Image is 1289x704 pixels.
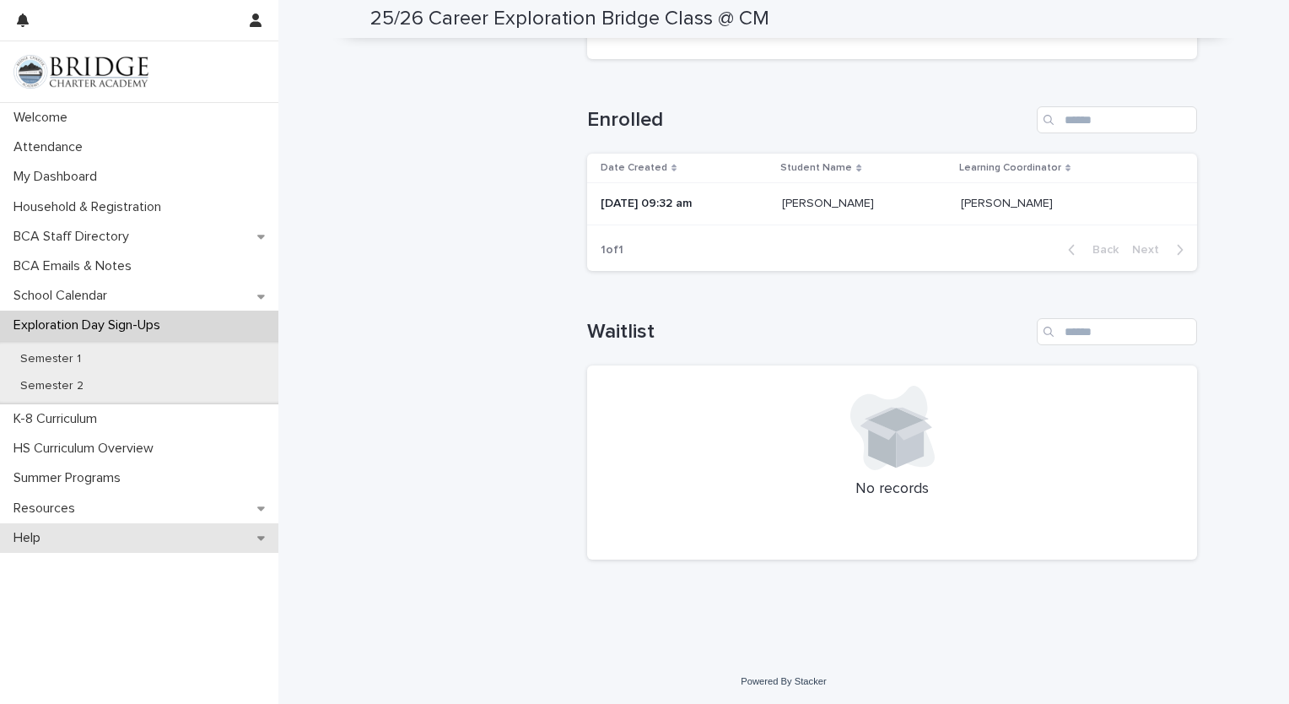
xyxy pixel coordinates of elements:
p: Attendance [7,139,96,155]
img: V1C1m3IdTEidaUdm9Hs0 [13,55,148,89]
input: Search [1037,106,1197,133]
h2: 25/26 Career Exploration Bridge Class @ CM [370,7,769,31]
p: [DATE] 09:32 am [601,197,769,211]
p: HS Curriculum Overview [7,441,167,457]
p: [PERSON_NAME] [961,193,1056,211]
tr: [DATE] 09:32 am[PERSON_NAME][PERSON_NAME] [PERSON_NAME][PERSON_NAME] [587,183,1197,225]
p: BCA Staff Directory [7,229,143,245]
p: Exploration Day Sign-Ups [7,317,174,333]
p: Summer Programs [7,470,134,486]
p: Learning Coordinator [959,159,1061,177]
p: My Dashboard [7,169,111,185]
p: Household & Registration [7,199,175,215]
a: Powered By Stacker [741,676,826,686]
p: Resources [7,501,89,517]
p: Date Created [601,159,667,177]
p: School Calendar [7,288,121,304]
button: Next [1125,242,1197,257]
h1: Waitlist [587,320,1030,344]
p: Help [7,530,54,546]
input: Search [1037,318,1197,345]
p: BCA Emails & Notes [7,258,145,274]
span: Next [1132,244,1169,256]
p: Welcome [7,110,81,126]
p: [PERSON_NAME] [782,193,877,211]
span: Back [1082,244,1119,256]
p: 1 of 1 [587,230,637,271]
p: No records [607,480,1177,499]
h1: Enrolled [587,108,1030,133]
button: Back [1054,242,1125,257]
p: Semester 2 [7,379,97,393]
p: K-8 Curriculum [7,411,111,427]
p: Student Name [780,159,852,177]
p: Semester 1 [7,352,94,366]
